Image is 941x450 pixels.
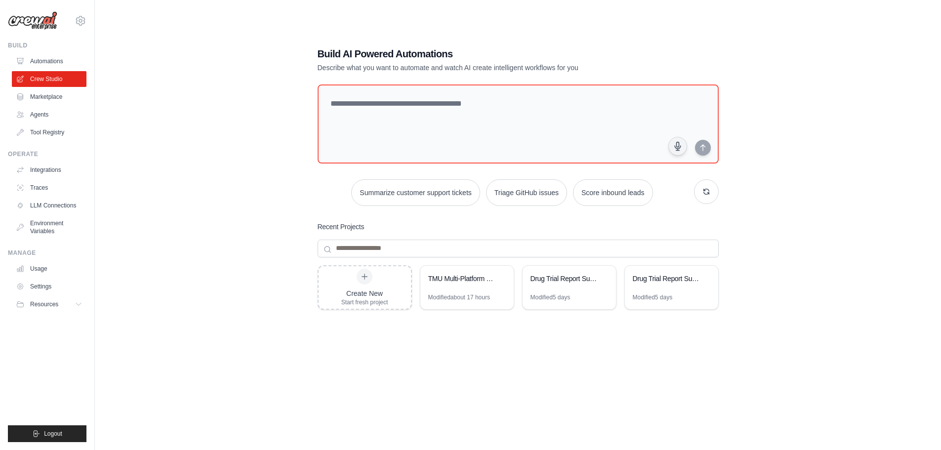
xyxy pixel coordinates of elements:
a: Automations [12,53,86,69]
a: Usage [12,261,86,277]
div: Manage [8,249,86,257]
button: Triage GitHub issues [486,179,567,206]
div: TMU Multi-Platform Social Media Automation: Analytics, Content Creation & LinkedIn Strategy [428,274,496,284]
a: LLM Connections [12,198,86,213]
a: Agents [12,107,86,123]
button: Logout [8,425,86,442]
a: Settings [12,279,86,294]
div: Build [8,41,86,49]
button: Score inbound leads [573,179,653,206]
div: Start fresh project [341,298,388,306]
div: Drug Trial Report Summarization AI [531,274,598,284]
button: Summarize customer support tickets [351,179,480,206]
button: Resources [12,296,86,312]
a: Traces [12,180,86,196]
a: Tool Registry [12,124,86,140]
a: Environment Variables [12,215,86,239]
span: Resources [30,300,58,308]
span: Logout [44,430,62,438]
p: Describe what you want to automate and watch AI create intelligent workflows for you [318,63,650,73]
a: Crew Studio [12,71,86,87]
h1: Build AI Powered Automations [318,47,650,61]
h3: Recent Projects [318,222,365,232]
div: Create New [341,288,388,298]
a: Integrations [12,162,86,178]
div: Modified 5 days [531,293,571,301]
div: Modified 5 days [633,293,673,301]
div: Drug Trial Report Summarization System [633,274,700,284]
button: Get new suggestions [694,179,719,204]
button: Click to speak your automation idea [668,137,687,156]
img: Logo [8,11,57,30]
div: Modified about 17 hours [428,293,490,301]
a: Marketplace [12,89,86,105]
div: Operate [8,150,86,158]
